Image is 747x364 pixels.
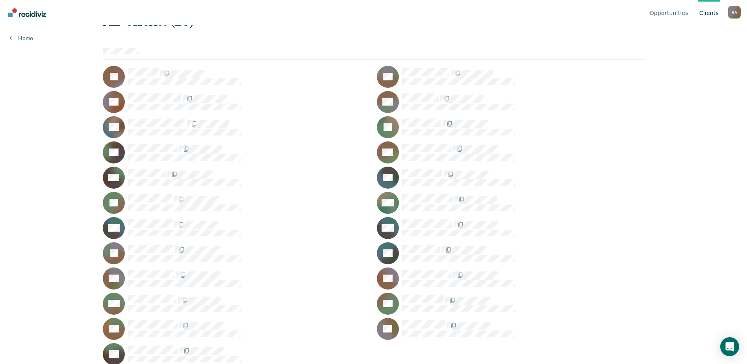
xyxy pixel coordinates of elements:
img: Recidiviz [8,8,46,17]
div: R A [728,6,741,19]
div: All Clients (23) [103,13,536,29]
a: Home [9,35,33,42]
div: Open Intercom Messenger [720,337,739,356]
button: Profile dropdown button [728,6,741,19]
